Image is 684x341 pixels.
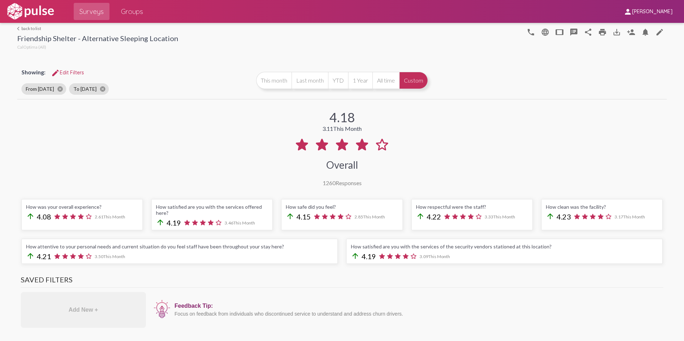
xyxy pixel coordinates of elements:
[567,25,581,39] button: speaker_notes
[156,218,165,227] mat-icon: arrow_upward
[584,28,592,36] mat-icon: Share
[399,72,428,89] button: Custom
[615,214,645,219] span: 3.17
[167,218,181,227] span: 4.19
[363,214,385,219] span: This Month
[17,26,21,31] mat-icon: arrow_back_ios
[26,252,35,260] mat-icon: arrow_upward
[416,212,425,221] mat-icon: arrow_upward
[51,69,60,77] mat-icon: Edit Filters
[598,28,607,36] mat-icon: print
[541,28,549,36] mat-icon: language
[351,252,360,260] mat-icon: arrow_upward
[641,28,650,36] mat-icon: Bell
[17,34,178,44] div: Friendship Shelter - Alternative Sleeping Location
[546,212,554,221] mat-icon: arrow_upward
[156,204,268,216] div: How satisfied are you with the services offered here?
[95,214,125,219] span: 2.61
[612,28,621,36] mat-icon: Download
[546,204,658,210] div: How clean was the facility?
[79,5,104,18] span: Surveys
[623,214,645,219] span: This Month
[527,28,535,36] mat-icon: language
[329,109,355,125] div: 4.18
[653,25,667,39] a: edit
[286,204,398,210] div: How safe did you feel?
[624,25,638,39] button: Person
[175,311,660,317] div: Focus on feedback from individuals who discontinued service to understand and address churn drivers.
[57,86,63,92] mat-icon: cancel
[372,72,399,89] button: All time
[69,83,109,95] mat-chip: To [DATE]
[420,254,450,259] span: 3.09
[595,25,610,39] a: print
[326,159,358,171] div: Overall
[233,220,255,226] span: This Month
[555,28,564,36] mat-icon: tablet
[297,212,311,221] span: 4.15
[51,69,84,76] span: Edit Filters
[624,8,632,16] mat-icon: person
[21,69,45,75] span: Showing:
[427,212,441,221] span: 4.22
[428,254,450,259] span: This Month
[328,72,348,89] button: YTD
[17,26,178,31] a: back to list
[416,204,528,210] div: How respectful were the staff?
[153,299,171,319] img: icon12.png
[74,3,109,20] a: Surveys
[21,83,66,95] mat-chip: From [DATE]
[538,25,552,39] button: language
[103,214,125,219] span: This Month
[485,214,515,219] span: 3.33
[17,44,46,50] span: CalOptima (All)
[348,72,372,89] button: 1 Year
[6,3,55,20] img: white-logo.svg
[26,212,35,221] mat-icon: arrow_upward
[655,28,664,36] mat-icon: edit
[493,214,515,219] span: This Month
[103,254,125,259] span: This Month
[292,72,328,89] button: Last month
[638,25,653,39] button: Bell
[21,275,663,288] h3: Saved Filters
[627,28,635,36] mat-icon: Person
[323,179,362,186] div: Responses
[351,243,658,249] div: How satisfied are you with the services of the security vendors stationed at this location?
[632,9,673,15] span: [PERSON_NAME]
[570,28,578,36] mat-icon: speaker_notes
[121,5,143,18] span: Groups
[115,3,149,20] a: Groups
[37,252,51,261] span: 4.21
[557,212,571,221] span: 4.23
[552,25,567,39] button: tablet
[99,86,106,92] mat-icon: cancel
[45,66,90,79] button: Edit FiltersEdit Filters
[175,303,660,309] div: Feedback Tip:
[323,179,336,186] span: 1260
[286,212,294,221] mat-icon: arrow_upward
[322,125,362,132] div: 3.11
[95,254,125,259] span: 3.50
[524,25,538,39] button: language
[610,25,624,39] button: Download
[26,243,333,249] div: How attentive to your personal needs and current situation do you feel staff have been throughout...
[581,25,595,39] button: Share
[21,292,146,328] div: Add New +
[256,72,292,89] button: This month
[333,125,362,132] span: This Month
[37,212,51,221] span: 4.08
[225,220,255,226] span: 3.46
[618,5,678,18] button: [PERSON_NAME]
[355,214,385,219] span: 2.85
[362,252,376,261] span: 4.19
[26,204,138,210] div: How was your overall experience?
